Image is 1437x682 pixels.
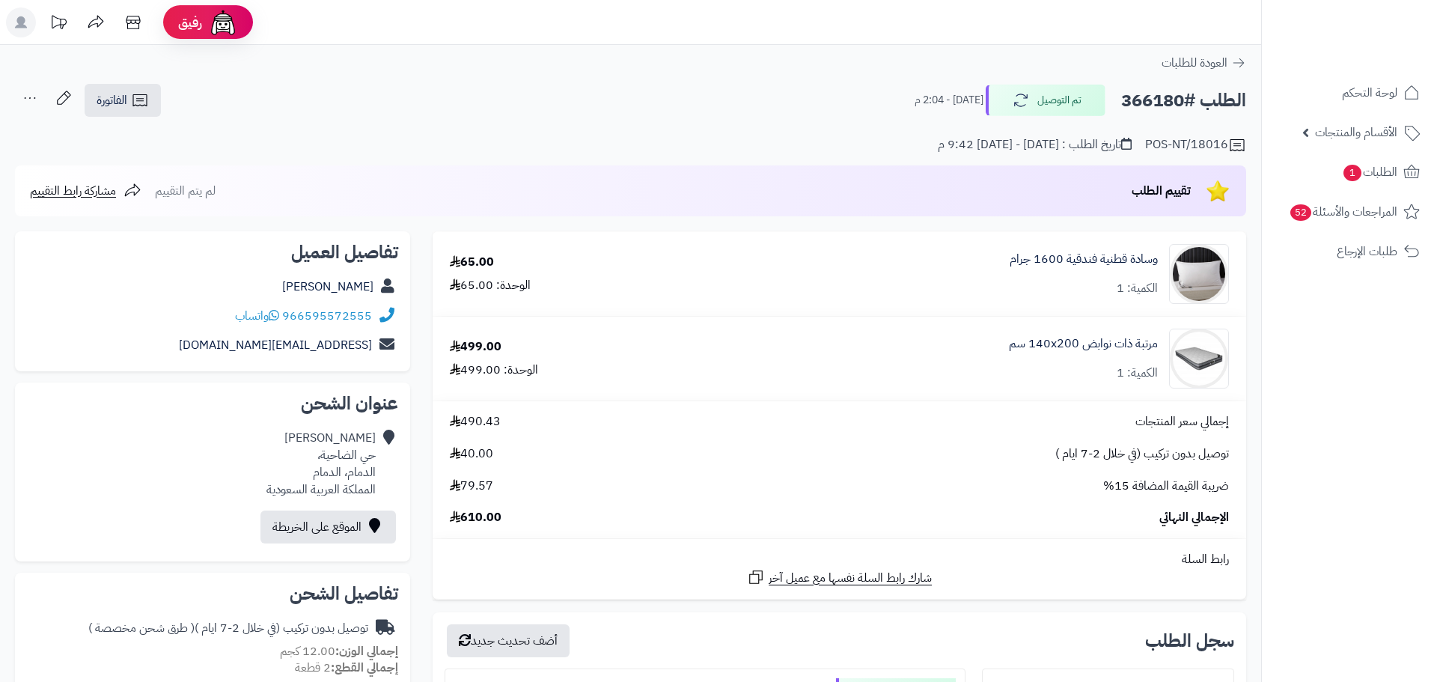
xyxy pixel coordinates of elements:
span: ( طرق شحن مخصصة ) [88,619,195,637]
span: الأقسام والمنتجات [1315,122,1397,143]
button: أضف تحديث جديد [447,624,570,657]
small: [DATE] - 2:04 م [915,93,983,108]
a: [EMAIL_ADDRESS][DOMAIN_NAME] [179,336,372,354]
a: شارك رابط السلة نفسها مع عميل آخر [747,568,932,587]
div: الكمية: 1 [1117,280,1158,297]
span: شارك رابط السلة نفسها مع عميل آخر [769,570,932,587]
img: 1686137768-2290-90x90.png [1170,244,1228,304]
span: العودة للطلبات [1162,54,1227,72]
a: تحديثات المنصة [40,7,77,41]
strong: إجمالي الوزن: [335,642,398,660]
img: 1702551583-26-90x90.jpg [1170,329,1228,389]
small: 2 قطعة [295,659,398,677]
span: رفيق [178,13,202,31]
span: 490.43 [450,413,501,430]
span: المراجعات والأسئلة [1289,201,1397,222]
span: الإجمالي النهائي [1159,509,1229,526]
a: واتساب [235,307,279,325]
button: تم التوصيل [986,85,1105,116]
span: إجمالي سعر المنتجات [1135,413,1229,430]
a: المراجعات والأسئلة52 [1271,194,1428,230]
a: مرتبة ذات نوابض 140x200 سم [1009,335,1158,353]
div: الوحدة: 499.00 [450,362,538,379]
span: تقييم الطلب [1132,182,1191,200]
div: تاريخ الطلب : [DATE] - [DATE] 9:42 م [938,136,1132,153]
span: لم يتم التقييم [155,182,216,200]
a: الفاتورة [85,84,161,117]
span: 1 [1343,165,1361,181]
h3: سجل الطلب [1145,632,1234,650]
div: الكمية: 1 [1117,365,1158,382]
a: 966595572555 [282,307,372,325]
a: الموقع على الخريطة [260,511,396,544]
a: العودة للطلبات [1162,54,1246,72]
div: 65.00 [450,254,494,271]
div: POS-NT/18016 [1145,136,1246,154]
h2: تفاصيل الشحن [27,585,398,603]
span: طلبات الإرجاع [1337,241,1397,262]
img: ai-face.png [208,7,238,37]
span: 79.57 [450,478,493,495]
h2: عنوان الشحن [27,395,398,412]
div: [PERSON_NAME] حي الضاحية، الدمام، الدمام المملكة العربية السعودية [266,430,376,498]
strong: إجمالي القطع: [331,659,398,677]
a: طلبات الإرجاع [1271,234,1428,270]
a: [PERSON_NAME] [282,278,373,296]
span: لوحة التحكم [1342,82,1397,103]
a: وسادة قطنية فندقية 1600 جرام [1010,251,1158,268]
span: الطلبات [1342,162,1397,183]
span: الفاتورة [97,91,127,109]
span: توصيل بدون تركيب (في خلال 2-7 ايام ) [1055,445,1229,463]
a: مشاركة رابط التقييم [30,182,141,200]
a: الطلبات1 [1271,154,1428,190]
div: 499.00 [450,338,501,356]
span: مشاركة رابط التقييم [30,182,116,200]
div: الوحدة: 65.00 [450,277,531,294]
small: 12.00 كجم [280,642,398,660]
div: توصيل بدون تركيب (في خلال 2-7 ايام ) [88,620,368,637]
span: 52 [1290,204,1311,221]
span: ضريبة القيمة المضافة 15% [1103,478,1229,495]
a: لوحة التحكم [1271,75,1428,111]
h2: الطلب #366180 [1121,85,1246,116]
span: 40.00 [450,445,493,463]
span: 610.00 [450,509,501,526]
div: رابط السلة [439,551,1240,568]
h2: تفاصيل العميل [27,243,398,261]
